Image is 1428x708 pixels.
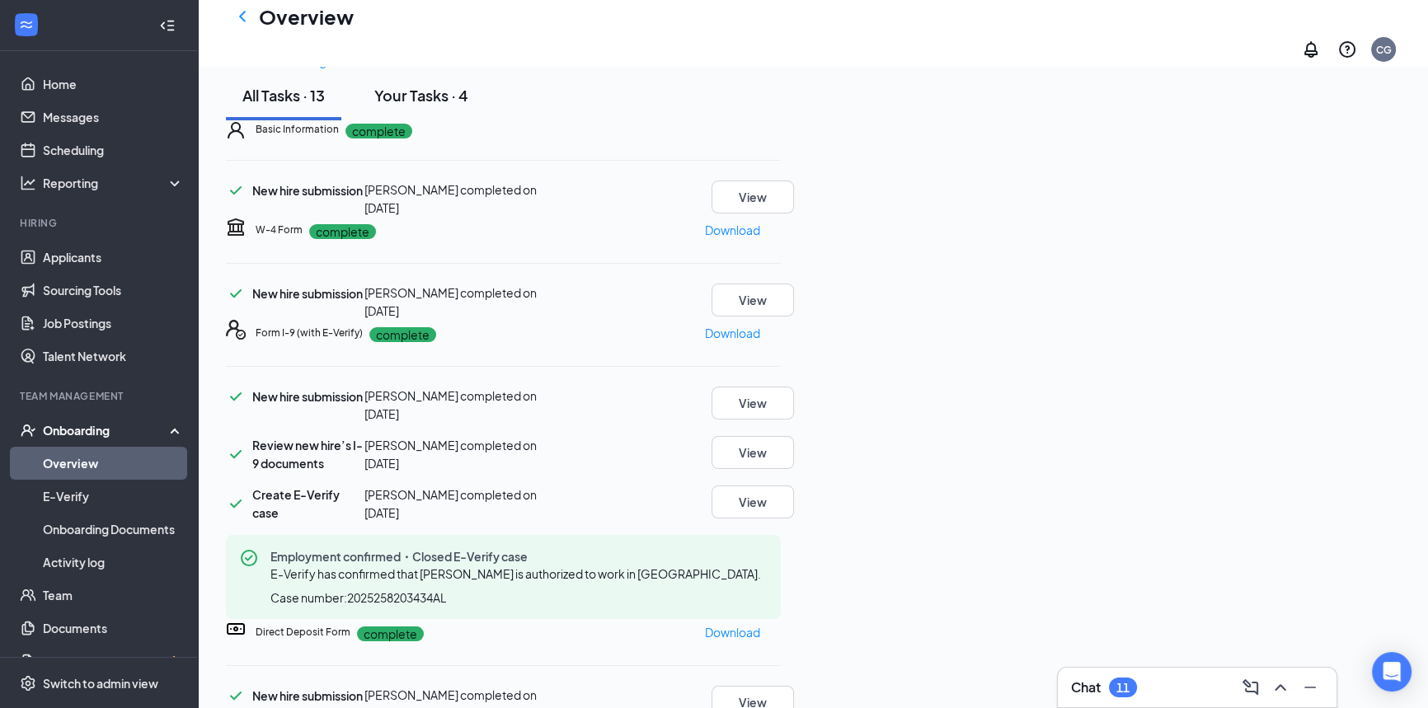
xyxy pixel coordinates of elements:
[374,85,468,105] div: Your Tasks · 4
[20,675,36,692] svg: Settings
[256,625,350,640] h5: Direct Deposit Form
[712,436,794,469] button: View
[1297,674,1323,701] button: Minimize
[18,16,35,33] svg: WorkstreamLogo
[226,217,246,237] svg: TaxGovernmentIcon
[357,626,424,641] p: complete
[226,181,246,200] svg: Checkmark
[43,340,184,373] a: Talent Network
[704,619,761,645] button: Download
[252,389,363,404] span: New hire submission
[256,223,303,237] h5: W-4 Form
[43,645,184,678] a: SurveysCrown
[1271,678,1290,697] svg: ChevronUp
[252,487,340,520] span: Create E-Verify case
[364,438,537,471] span: [PERSON_NAME] completed on [DATE]
[242,85,325,105] div: All Tasks · 13
[1071,678,1101,696] h3: Chat
[43,546,184,579] a: Activity log
[43,447,184,480] a: Overview
[1300,678,1320,697] svg: Minimize
[369,327,436,342] p: complete
[43,675,158,692] div: Switch to admin view
[226,444,246,464] svg: Checkmark
[345,124,412,138] p: complete
[1241,678,1261,697] svg: ComposeMessage
[270,548,768,565] span: Employment confirmed・Closed E-Verify case
[712,181,794,213] button: View
[226,387,246,406] svg: Checkmark
[239,548,259,568] svg: CheckmarkCircle
[43,241,184,274] a: Applicants
[270,589,446,606] span: Case number: 2025258203434AL
[43,480,184,513] a: E-Verify
[20,216,181,230] div: Hiring
[43,422,170,438] div: Onboarding
[364,285,537,318] span: [PERSON_NAME] completed on [DATE]
[43,68,184,101] a: Home
[1337,40,1357,59] svg: QuestionInfo
[259,2,354,30] h1: Overview
[364,388,537,421] span: [PERSON_NAME] completed on [DATE]
[1267,674,1294,701] button: ChevronUp
[252,183,363,198] span: New hire submission
[712,485,794,518] button: View
[1238,674,1264,701] button: ComposeMessage
[712,284,794,316] button: View
[1301,40,1321,59] svg: Notifications
[1372,652,1412,692] div: Open Intercom Messenger
[256,122,339,137] h5: Basic Information
[233,7,252,26] svg: ChevronLeft
[252,438,363,471] span: Review new hire’s I-9 documents
[43,134,184,166] a: Scheduling
[364,182,537,215] span: [PERSON_NAME] completed on [DATE]
[252,286,363,301] span: New hire submission
[20,389,181,403] div: Team Management
[226,494,246,513] svg: Checkmark
[704,320,761,346] button: Download
[1376,43,1392,57] div: CG
[1116,681,1130,695] div: 11
[270,566,761,581] span: E-Verify has confirmed that [PERSON_NAME] is authorized to work in [GEOGRAPHIC_DATA].
[159,17,176,34] svg: Collapse
[704,217,761,243] button: Download
[705,324,760,342] p: Download
[43,101,184,134] a: Messages
[309,224,376,239] p: complete
[43,307,184,340] a: Job Postings
[20,422,36,438] svg: UserCheck
[226,284,246,303] svg: Checkmark
[226,120,246,140] svg: User
[43,175,185,191] div: Reporting
[364,487,537,520] span: [PERSON_NAME] completed on [DATE]
[252,688,363,703] span: New hire submission
[705,623,760,641] p: Download
[43,274,184,307] a: Sourcing Tools
[705,221,760,239] p: Download
[43,612,184,645] a: Documents
[226,686,246,706] svg: Checkmark
[712,387,794,420] button: View
[256,326,363,340] h5: Form I-9 (with E-Verify)
[20,175,36,191] svg: Analysis
[43,579,184,612] a: Team
[226,320,246,340] svg: FormI9EVerifyIcon
[226,619,246,639] svg: DirectDepositIcon
[43,513,184,546] a: Onboarding Documents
